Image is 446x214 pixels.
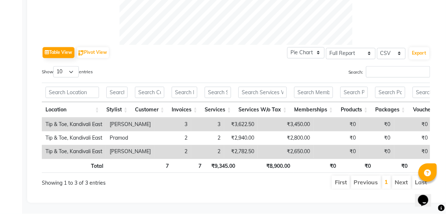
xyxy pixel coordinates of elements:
td: 3 [154,118,191,132]
th: ₹0 [340,159,374,173]
th: Memberships: activate to sort column ascending [290,102,337,118]
td: ₹3,622.50 [224,118,258,132]
td: ₹0 [314,118,360,132]
td: ₹3,450.00 [258,118,314,132]
td: Tip & Toe, Kandivali East [42,132,106,145]
th: Customer: activate to sort column ascending [131,102,168,118]
th: Vouchers: activate to sort column ascending [409,102,445,118]
td: 2 [191,132,224,145]
td: 3 [191,118,224,132]
td: ₹0 [394,118,432,132]
td: 2 [154,145,191,159]
input: Search Invoices [172,87,197,98]
th: ₹0 [294,159,340,173]
button: Export [409,47,429,60]
label: Search: [348,66,430,78]
input: Search Services [205,87,231,98]
td: [PERSON_NAME] [106,145,154,159]
td: Tip & Toe, Kandivali East [42,145,106,159]
th: Location: activate to sort column ascending [42,102,103,118]
td: ₹2,650.00 [258,145,314,159]
td: ₹0 [360,118,394,132]
th: Packages: activate to sort column ascending [372,102,409,118]
input: Search Memberships [294,87,333,98]
td: ₹0 [360,132,394,145]
td: ₹0 [394,132,432,145]
a: 1 [385,178,388,186]
th: Products: activate to sort column ascending [337,102,372,118]
td: Tip & Toe, Kandivali East [42,118,106,132]
th: Services W/o Tax: activate to sort column ascending [235,102,290,118]
th: 7 [136,159,172,173]
th: Services: activate to sort column ascending [201,102,235,118]
td: ₹0 [394,145,432,159]
input: Search Customer [135,87,164,98]
td: 2 [154,132,191,145]
td: [PERSON_NAME] [106,118,154,132]
th: ₹0 [374,159,411,173]
th: Stylist: activate to sort column ascending [103,102,131,118]
input: Search Services W/o Tax [238,87,287,98]
select: Showentries [53,66,79,78]
input: Search Stylist [106,87,128,98]
input: Search Location [45,87,99,98]
td: 2 [191,145,224,159]
td: ₹2,800.00 [258,132,314,145]
button: Table View [43,47,74,58]
td: ₹2,782.50 [224,145,258,159]
td: ₹0 [360,145,394,159]
label: Show entries [42,66,93,78]
th: Invoices: activate to sort column ascending [168,102,201,118]
th: ₹8,900.00 [239,159,294,173]
img: pivot.png [78,51,84,56]
input: Search: [366,66,430,78]
th: 7 [172,159,205,173]
input: Search Products [340,87,368,98]
div: Showing 1 to 3 of 3 entries [42,175,197,187]
th: Total [42,159,107,173]
td: ₹2,940.00 [224,132,258,145]
td: ₹0 [314,145,360,159]
td: ₹0 [314,132,360,145]
td: Pramod [106,132,154,145]
iframe: chat widget [415,185,439,207]
input: Search Vouchers [413,87,441,98]
input: Search Packages [375,87,405,98]
button: Pivot View [77,47,109,58]
th: ₹9,345.00 [205,159,239,173]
